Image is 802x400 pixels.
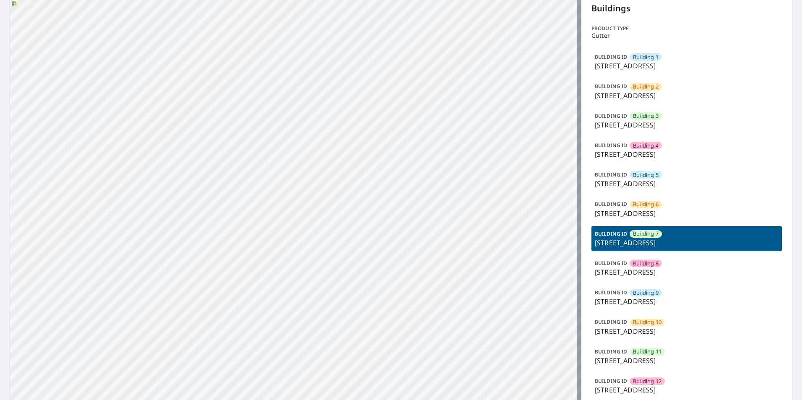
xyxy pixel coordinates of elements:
[595,53,627,60] p: BUILDING ID
[595,83,627,90] p: BUILDING ID
[591,25,782,32] p: Product type
[633,112,659,120] span: Building 3
[633,289,659,297] span: Building 9
[595,200,627,208] p: BUILDING ID
[595,289,627,296] p: BUILDING ID
[595,238,779,248] p: [STREET_ADDRESS]
[595,385,779,395] p: [STREET_ADDRESS]
[633,171,659,179] span: Building 5
[595,296,779,306] p: [STREET_ADDRESS]
[591,2,782,15] p: Buildings
[595,377,627,384] p: BUILDING ID
[595,208,779,218] p: [STREET_ADDRESS]
[591,32,782,39] p: Gutter
[595,91,779,101] p: [STREET_ADDRESS]
[595,326,779,336] p: [STREET_ADDRESS]
[633,318,661,326] span: Building 10
[595,149,779,159] p: [STREET_ADDRESS]
[595,171,627,178] p: BUILDING ID
[595,61,779,71] p: [STREET_ADDRESS]
[595,348,627,355] p: BUILDING ID
[633,83,659,91] span: Building 2
[633,348,661,356] span: Building 11
[633,142,659,150] span: Building 4
[595,260,627,267] p: BUILDING ID
[595,318,627,325] p: BUILDING ID
[595,142,627,149] p: BUILDING ID
[633,377,661,385] span: Building 12
[633,200,659,208] span: Building 6
[595,356,779,366] p: [STREET_ADDRESS]
[633,260,659,268] span: Building 8
[595,120,779,130] p: [STREET_ADDRESS]
[595,230,627,237] p: BUILDING ID
[595,179,779,189] p: [STREET_ADDRESS]
[633,53,659,61] span: Building 1
[595,267,779,277] p: [STREET_ADDRESS]
[633,230,659,238] span: Building 7
[595,112,627,119] p: BUILDING ID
